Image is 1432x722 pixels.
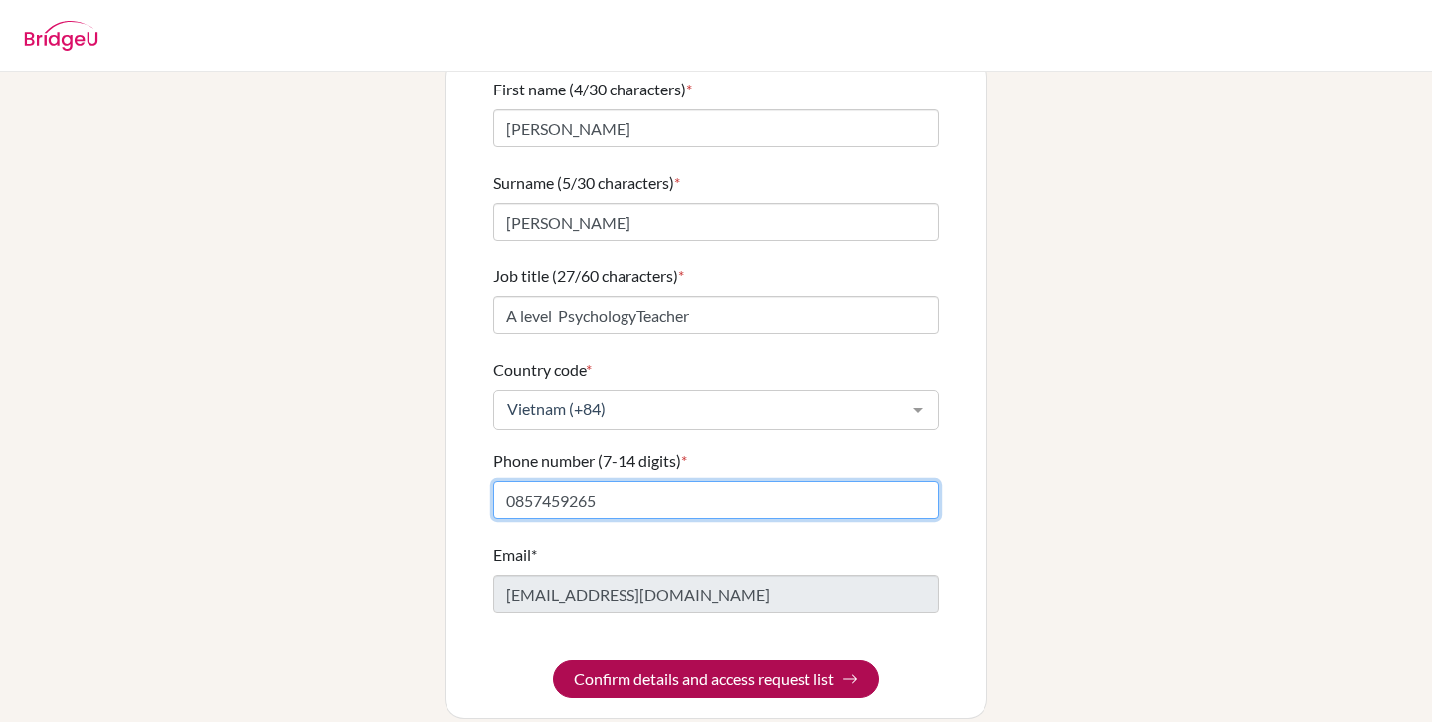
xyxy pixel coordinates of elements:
label: First name (4/30 characters) [493,78,692,101]
input: Enter your surname [493,203,939,241]
label: Phone number (7-14 digits) [493,450,687,473]
img: BridgeU logo [24,21,98,51]
button: Confirm details and access request list [553,660,879,698]
input: Enter your first name [493,109,939,147]
span: Vietnam (+84) [502,399,898,419]
img: Arrow right [842,671,858,687]
input: Enter your number [493,481,939,519]
label: Country code [493,358,592,382]
label: Email* [493,543,537,567]
label: Surname (5/30 characters) [493,171,680,195]
label: Job title (27/60 characters) [493,265,684,288]
input: Enter your job title [493,296,939,334]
